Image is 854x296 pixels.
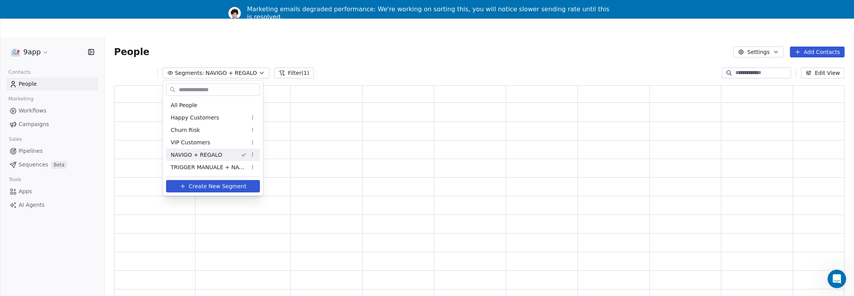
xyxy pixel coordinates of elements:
[171,126,200,134] span: Churn Risk
[166,180,260,192] button: Create New Segment
[171,114,219,122] span: Happy Customers
[171,163,247,171] span: TRIGGER MANUALE + NAVIGO + REGALO
[166,99,260,173] div: Suggestions
[828,270,846,288] iframe: Intercom live chat
[189,182,247,190] span: Create New Segment
[171,138,210,147] span: VIP Customers
[228,7,241,19] img: Profile image for Ram
[171,101,197,109] span: All People
[247,5,613,21] div: Marketing emails degraded performance: We're working on sorting this, you will notice slower send...
[171,151,222,159] span: NAVIGO + REGALO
